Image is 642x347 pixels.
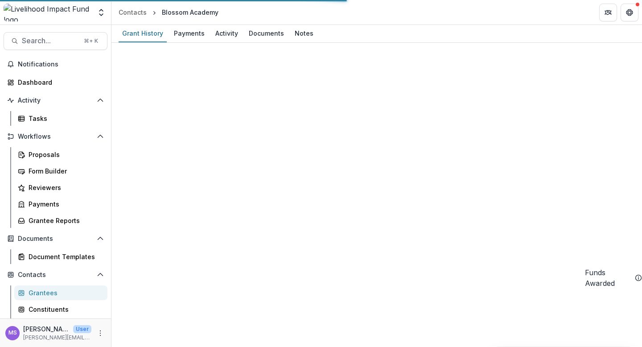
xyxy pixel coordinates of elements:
[29,114,100,123] div: Tasks
[119,8,147,17] div: Contacts
[14,197,107,211] a: Payments
[14,180,107,195] a: Reviewers
[4,57,107,71] button: Notifications
[291,27,317,40] div: Notes
[18,78,100,87] div: Dashboard
[8,330,17,336] div: Monica Swai
[245,27,288,40] div: Documents
[22,37,78,45] span: Search...
[95,4,107,21] button: Open entity switcher
[212,25,242,42] a: Activity
[4,93,107,107] button: Open Activity
[82,36,100,46] div: ⌘ + K
[14,302,107,317] a: Constituents
[29,216,100,225] div: Grantee Reports
[170,27,208,40] div: Payments
[4,75,107,90] a: Dashboard
[4,268,107,282] button: Open Contacts
[212,27,242,40] div: Activity
[18,61,104,68] span: Notifications
[14,111,107,126] a: Tasks
[119,25,167,42] a: Grant History
[18,133,93,140] span: Workflows
[18,235,93,243] span: Documents
[599,4,617,21] button: Partners
[115,6,222,19] nav: breadcrumb
[162,8,218,17] div: Blossom Academy
[4,231,107,246] button: Open Documents
[95,328,106,339] button: More
[29,150,100,159] div: Proposals
[73,325,91,333] p: User
[29,183,100,192] div: Reviewers
[4,129,107,144] button: Open Workflows
[29,305,100,314] div: Constituents
[245,25,288,42] a: Documents
[29,199,100,209] div: Payments
[14,164,107,178] a: Form Builder
[585,267,631,289] h2: Funds Awarded
[115,6,150,19] a: Contacts
[23,324,70,334] p: [PERSON_NAME]
[621,4,638,21] button: Get Help
[29,288,100,297] div: Grantees
[14,249,107,264] a: Document Templates
[29,166,100,176] div: Form Builder
[14,213,107,228] a: Grantee Reports
[14,285,107,300] a: Grantees
[119,27,167,40] div: Grant History
[4,32,107,50] button: Search...
[291,25,317,42] a: Notes
[4,4,91,21] img: Livelihood Impact Fund logo
[23,334,91,342] p: [PERSON_NAME][EMAIL_ADDRESS][DOMAIN_NAME]
[170,25,208,42] a: Payments
[14,147,107,162] a: Proposals
[18,271,93,279] span: Contacts
[18,97,93,104] span: Activity
[29,252,100,261] div: Document Templates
